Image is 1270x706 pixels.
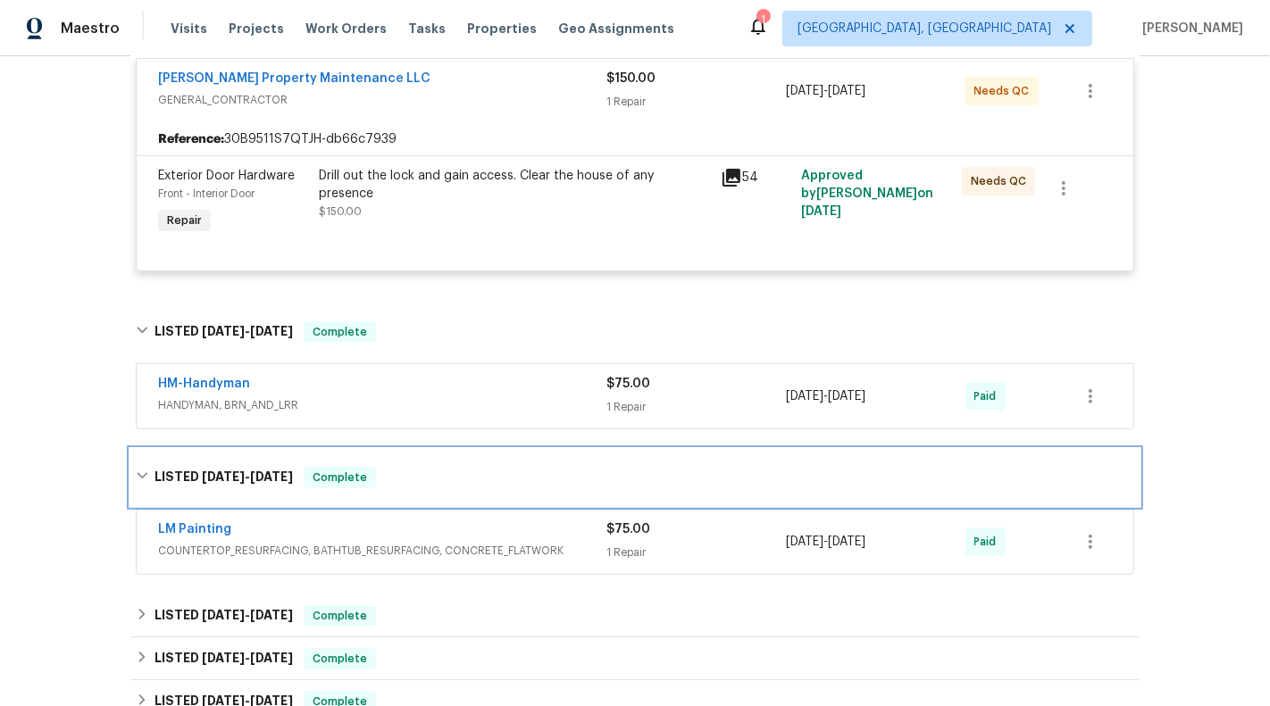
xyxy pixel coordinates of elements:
[786,533,865,551] span: -
[974,387,1004,405] span: Paid
[158,396,606,414] span: HANDYMAN, BRN_AND_LRR
[250,325,293,337] span: [DATE]
[756,11,769,29] div: 1
[408,22,446,35] span: Tasks
[130,637,1140,680] div: LISTED [DATE]-[DATE]Complete
[305,469,374,486] span: Complete
[786,85,823,97] span: [DATE]
[467,20,537,37] span: Properties
[1135,20,1243,37] span: [PERSON_NAME]
[202,609,293,621] span: -
[130,594,1140,637] div: LISTED [DATE]-[DATE]Complete
[305,20,387,37] span: Work Orders
[305,323,374,341] span: Complete
[155,321,293,343] h6: LISTED
[606,398,786,416] div: 1 Repair
[130,449,1140,506] div: LISTED [DATE]-[DATE]Complete
[828,536,865,548] span: [DATE]
[229,20,284,37] span: Projects
[160,212,209,229] span: Repair
[974,533,1004,551] span: Paid
[319,167,710,203] div: Drill out the lock and gain access. Clear the house of any presence
[202,470,245,483] span: [DATE]
[158,91,606,109] span: GENERAL_CONTRACTOR
[828,390,865,403] span: [DATE]
[202,470,293,483] span: -
[606,544,786,561] div: 1 Repair
[606,72,656,85] span: $150.00
[606,523,650,536] span: $75.00
[319,206,362,217] span: $150.00
[250,609,293,621] span: [DATE]
[606,93,786,111] div: 1 Repair
[250,652,293,664] span: [DATE]
[155,648,293,669] h6: LISTED
[171,20,207,37] span: Visits
[250,470,293,483] span: [DATE]
[155,467,293,488] h6: LISTED
[158,542,606,560] span: COUNTERTOP_RESURFACING, BATHTUB_RESURFACING, CONCRETE_FLATWORK
[786,390,823,403] span: [DATE]
[158,130,224,148] b: Reference:
[974,82,1037,100] span: Needs QC
[971,172,1033,190] span: Needs QC
[305,650,374,668] span: Complete
[305,607,374,625] span: Complete
[202,652,293,664] span: -
[158,523,231,536] a: LM Painting
[786,387,865,405] span: -
[798,20,1051,37] span: [GEOGRAPHIC_DATA], [GEOGRAPHIC_DATA]
[137,123,1133,155] div: 30B9511S7QTJH-db66c7939
[130,303,1140,361] div: LISTED [DATE]-[DATE]Complete
[202,652,245,664] span: [DATE]
[202,609,245,621] span: [DATE]
[721,167,790,188] div: 54
[786,82,865,100] span: -
[61,20,120,37] span: Maestro
[158,72,430,85] a: [PERSON_NAME] Property Maintenance LLC
[801,205,841,218] span: [DATE]
[155,605,293,627] h6: LISTED
[801,170,933,218] span: Approved by [PERSON_NAME] on
[606,378,650,390] span: $75.00
[158,188,255,199] span: Front - Interior Door
[202,325,293,337] span: -
[158,170,295,182] span: Exterior Door Hardware
[786,536,823,548] span: [DATE]
[158,378,250,390] a: HM-Handyman
[202,325,245,337] span: [DATE]
[828,85,865,97] span: [DATE]
[558,20,674,37] span: Geo Assignments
